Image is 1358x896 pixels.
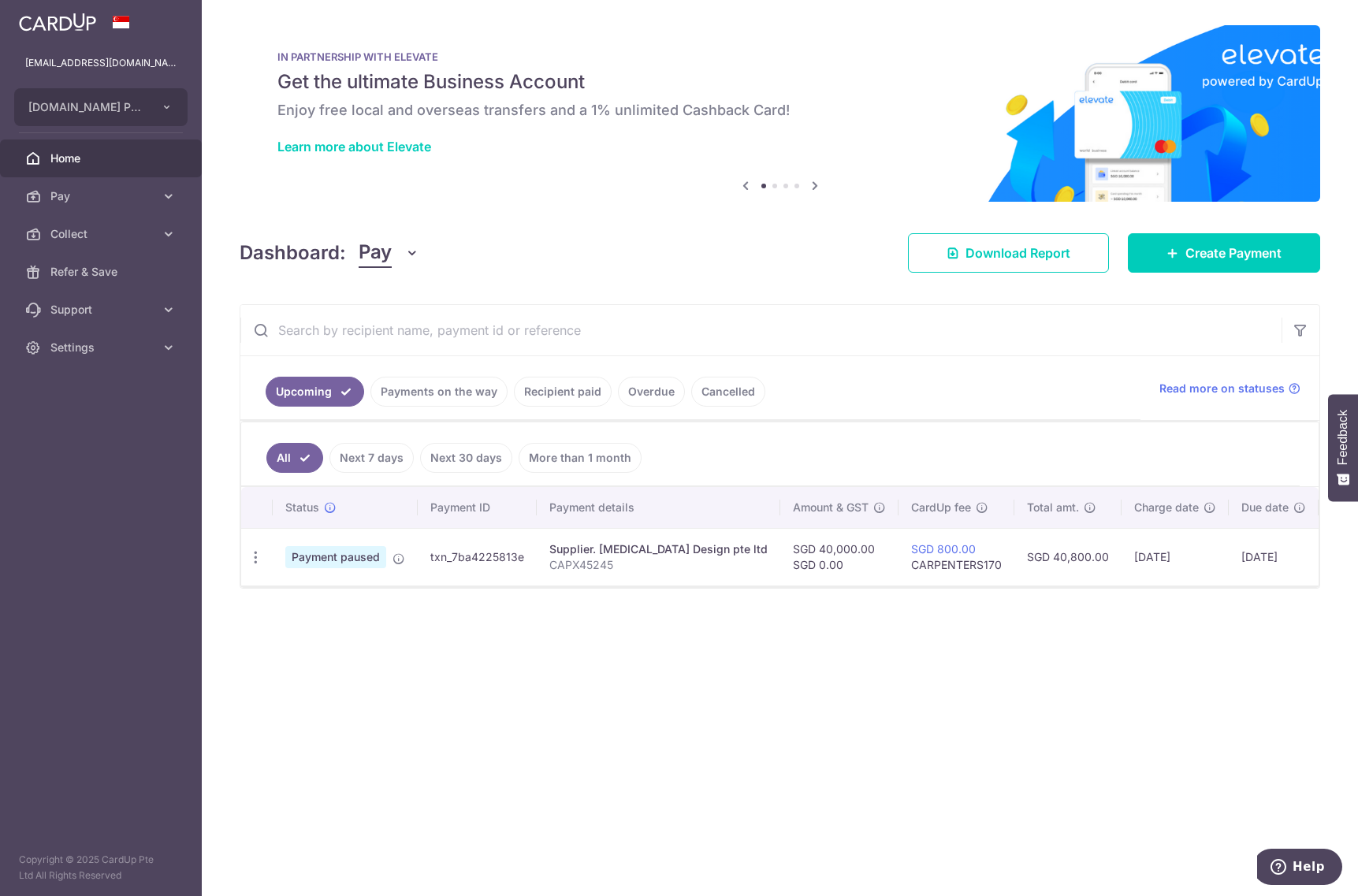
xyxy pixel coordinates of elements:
span: Payment paused [285,546,386,568]
td: txn_7ba4225813e [418,528,537,586]
th: Payment details [537,487,780,528]
a: More than 1 month [519,443,642,473]
span: Home [50,151,154,166]
span: [DOMAIN_NAME] PTE. LTD. [28,99,145,115]
input: Search by recipient name, payment id or reference [240,305,1282,355]
span: Download Report [965,244,1070,262]
span: Create Payment [1185,244,1282,262]
span: Read more on statuses [1159,381,1285,396]
a: Overdue [618,377,685,407]
span: Support [50,302,154,318]
td: SGD 40,000.00 SGD 0.00 [780,528,899,586]
h6: Enjoy free local and overseas transfers and a 1% unlimited Cashback Card! [277,101,1282,120]
img: Renovation banner [240,25,1320,202]
span: Pay [359,238,392,268]
span: Feedback [1336,410,1350,465]
p: IN PARTNERSHIP WITH ELEVATE [277,50,1282,63]
span: Charge date [1134,500,1199,515]
a: Cancelled [691,377,765,407]
button: Feedback - Show survey [1328,394,1358,501]
p: CAPX45245 [549,557,768,573]
td: SGD 40,800.00 [1014,528,1122,586]
span: Refer & Save [50,264,154,280]
span: Total amt. [1027,500,1079,515]
span: Settings [50,340,154,355]
a: Learn more about Elevate [277,139,431,154]
td: [DATE] [1122,528,1229,586]
span: Due date [1241,500,1289,515]
h4: Dashboard: [240,239,346,267]
a: Download Report [908,233,1109,273]
a: Next 7 days [329,443,414,473]
h5: Get the ultimate Business Account [277,69,1282,95]
span: Amount & GST [793,500,869,515]
a: SGD 800.00 [911,542,976,556]
span: CardUp fee [911,500,971,515]
button: [DOMAIN_NAME] PTE. LTD. [14,88,188,126]
a: Next 30 days [420,443,512,473]
img: CardUp [19,13,96,32]
div: Supplier. [MEDICAL_DATA] Design pte ltd [549,541,768,557]
a: Create Payment [1128,233,1320,273]
iframe: Opens a widget where you can find more information [1257,849,1342,888]
td: [DATE] [1229,528,1319,586]
span: Collect [50,226,154,242]
th: Payment ID [418,487,537,528]
span: Status [285,500,319,515]
span: Pay [50,188,154,204]
a: Upcoming [266,377,364,407]
a: Read more on statuses [1159,381,1300,396]
p: [EMAIL_ADDRESS][DOMAIN_NAME] [25,55,177,71]
a: Recipient paid [514,377,612,407]
button: Pay [359,238,419,268]
a: Payments on the way [370,377,508,407]
td: CARPENTERS170 [899,528,1014,586]
a: All [266,443,323,473]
